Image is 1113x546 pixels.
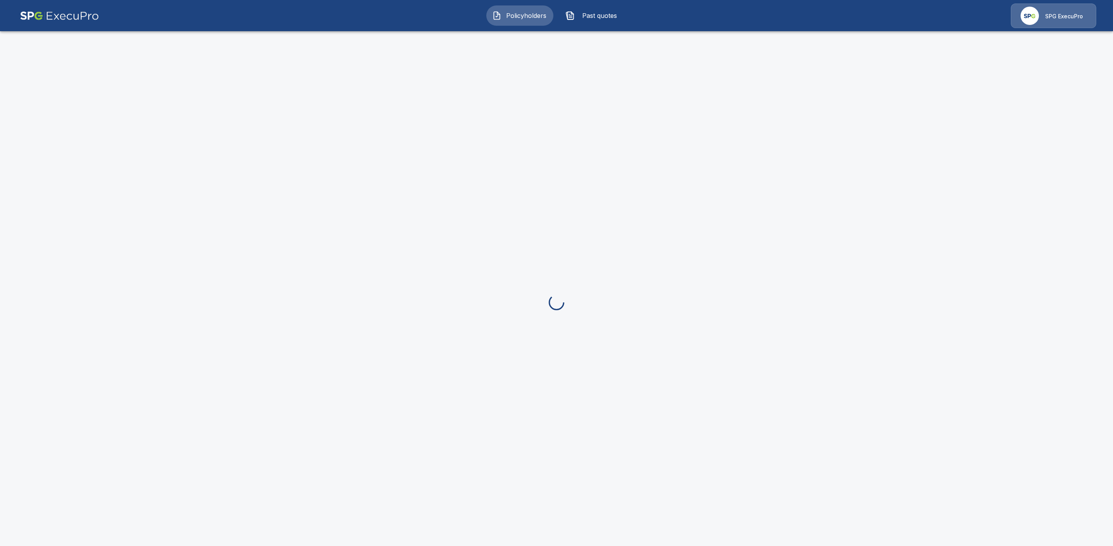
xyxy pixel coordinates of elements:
[1021,7,1039,25] img: Agency Icon
[492,11,502,20] img: Policyholders Icon
[486,5,553,26] button: Policyholders IconPolicyholders
[1045,12,1083,20] p: SPG ExecuPro
[560,5,627,26] button: Past quotes IconPast quotes
[1011,4,1096,28] a: Agency IconSPG ExecuPro
[20,4,99,28] img: AA Logo
[578,11,621,20] span: Past quotes
[565,11,575,20] img: Past quotes Icon
[505,11,548,20] span: Policyholders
